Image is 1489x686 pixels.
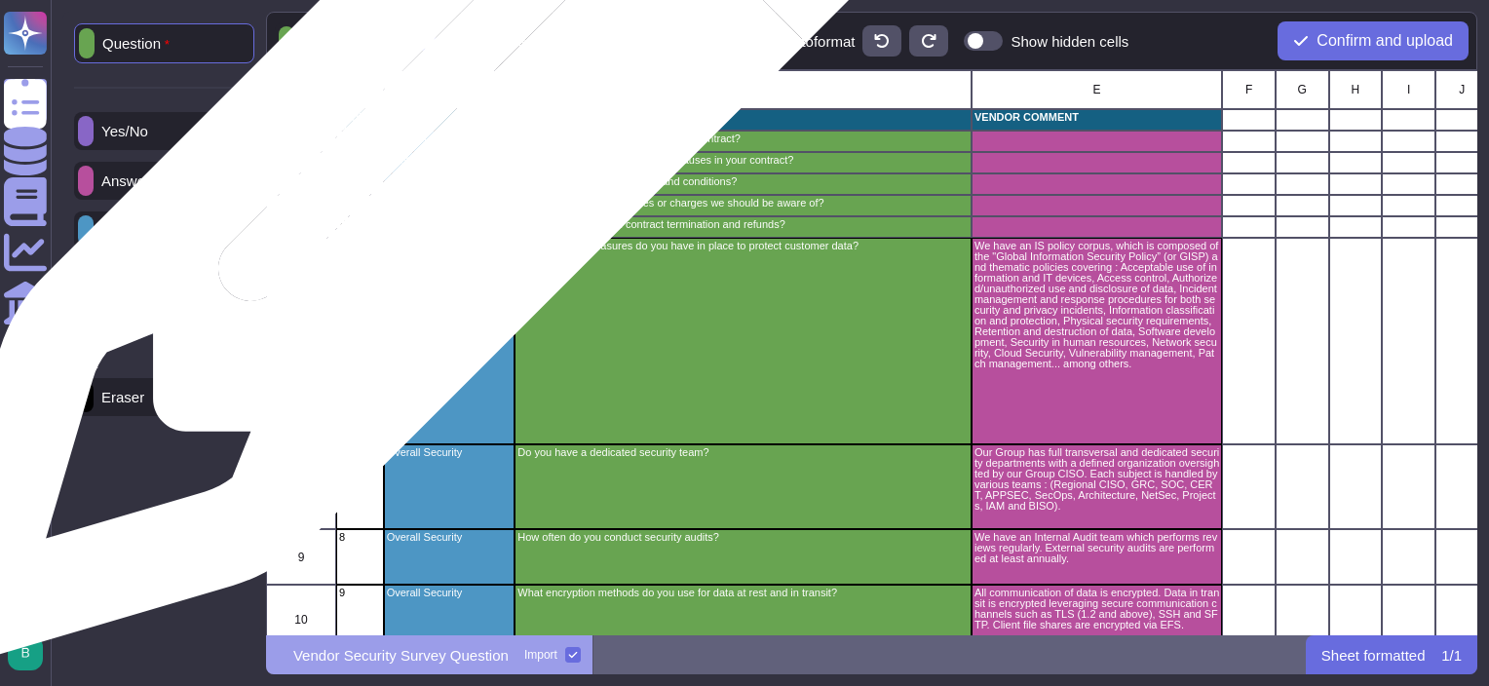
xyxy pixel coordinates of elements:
[94,223,150,238] p: Section
[974,112,1219,123] p: VENDOR COMMENT
[387,155,513,166] p: Contract
[739,84,747,95] span: C
[974,241,1219,369] p: We have an IS policy corpus, which is composed of the "Global Information Security Policy” (or GI...
[95,36,170,52] p: Question
[266,585,336,655] div: 10
[266,444,336,528] div: 8
[783,34,855,49] p: Autoformat
[387,588,513,598] p: Overall Security
[974,532,1219,564] p: We have an Internal Audit team which performs reviews regularly. External security audits are per...
[517,133,969,144] p: What is the duration of your standard contract?
[387,198,513,209] p: Contract
[266,152,336,173] div: 3
[517,532,969,543] p: How often do you conduct security audits?
[1351,84,1359,95] span: H
[339,532,381,543] p: 8
[387,241,513,251] p: Overall Security
[387,176,513,187] p: Contract
[339,176,381,187] p: 3
[387,112,513,123] p: Category
[387,219,513,230] p: Contract
[339,155,381,166] p: 2
[339,241,381,251] p: 6
[339,112,381,144] p: [DOMAIN_NAME].
[266,109,336,131] div: 1
[94,390,144,404] p: Eraser
[517,112,969,123] p: DESCRIPTION
[1278,21,1469,60] button: Confirm and upload
[4,631,57,674] button: user
[339,588,381,598] p: 9
[517,219,969,230] p: What is your policy on contract termination and refunds?
[266,238,336,444] div: 7
[28,594,40,606] div: 3
[1298,84,1307,95] span: G
[524,649,557,661] div: Import
[636,34,711,49] p: Clear sheet
[74,298,160,310] p: Additional steps:
[266,173,336,195] div: 4
[1441,648,1462,663] p: 1 / 1
[339,447,381,458] p: 7
[74,359,98,370] p: Tool:
[266,529,336,586] div: 9
[294,34,361,49] p: Question
[339,198,381,209] p: 4
[1011,34,1128,49] div: Show hidden cells
[517,588,969,598] p: What encryption methods do you use for data at rest and in transit?
[517,241,969,251] p: What security measures do you have in place to protect customer data?
[517,176,969,187] p: What are your payment terms and conditions?
[266,195,336,216] div: 5
[293,648,509,663] p: Vendor Security Survey Question
[445,84,453,95] span: B
[339,133,381,144] p: 1
[356,84,363,95] span: A
[8,635,43,670] img: user
[1093,84,1101,95] span: E
[266,216,336,238] div: 6
[974,588,1219,630] p: All communication of data is encrypted. Data in transit is encrypted leveraging secure communicat...
[1407,84,1410,95] span: I
[387,447,513,458] p: Overall Security
[517,155,969,166] p: Are there any automatic renewal clauses in your contract?
[266,70,1477,635] div: grid
[387,133,513,144] p: Contract
[1459,84,1465,95] span: J
[444,34,564,49] div: Select similar cells
[266,131,336,152] div: 2
[94,173,150,188] p: Answer
[517,198,969,209] p: Are there any additional fees or charges we should be aware of?
[94,124,148,138] p: Yes/No
[1321,648,1426,663] p: Sheet formatted
[1245,84,1252,95] span: F
[339,219,381,230] p: 5
[974,447,1219,512] p: Our Group has full transversal and dedicated security departments with a defined organization ove...
[1317,33,1453,49] span: Confirm and upload
[387,532,513,543] p: Overall Security
[517,447,969,458] p: Do you have a dedicated security team?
